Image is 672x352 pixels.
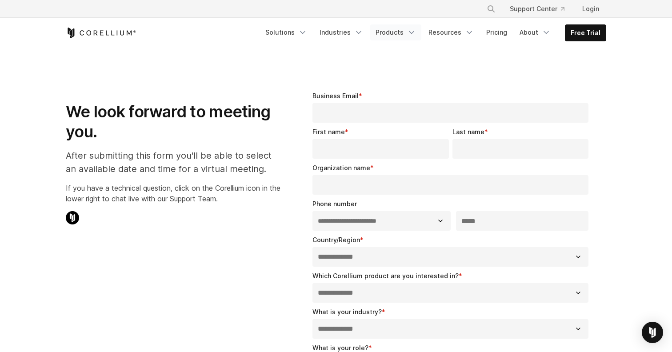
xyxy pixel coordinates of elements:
a: Products [370,24,421,40]
p: After submitting this form you'll be able to select an available date and time for a virtual meet... [66,149,280,176]
span: What is your industry? [312,308,382,316]
h1: We look forward to meeting you. [66,102,280,142]
span: Organization name [312,164,370,172]
a: Industries [314,24,368,40]
a: Solutions [260,24,312,40]
div: Navigation Menu [260,24,606,41]
a: Resources [423,24,479,40]
a: Support Center [503,1,572,17]
a: Free Trial [565,25,606,41]
span: What is your role? [312,344,368,352]
a: About [514,24,556,40]
span: Last name [452,128,484,136]
div: Open Intercom Messenger [642,322,663,343]
span: First name [312,128,345,136]
a: Login [575,1,606,17]
a: Pricing [481,24,512,40]
button: Search [483,1,499,17]
img: Corellium Chat Icon [66,211,79,224]
span: Country/Region [312,236,360,244]
span: Business Email [312,92,359,100]
span: Which Corellium product are you interested in? [312,272,459,280]
span: Phone number [312,200,357,208]
a: Corellium Home [66,28,136,38]
div: Navigation Menu [476,1,606,17]
p: If you have a technical question, click on the Corellium icon in the lower right to chat live wit... [66,183,280,204]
